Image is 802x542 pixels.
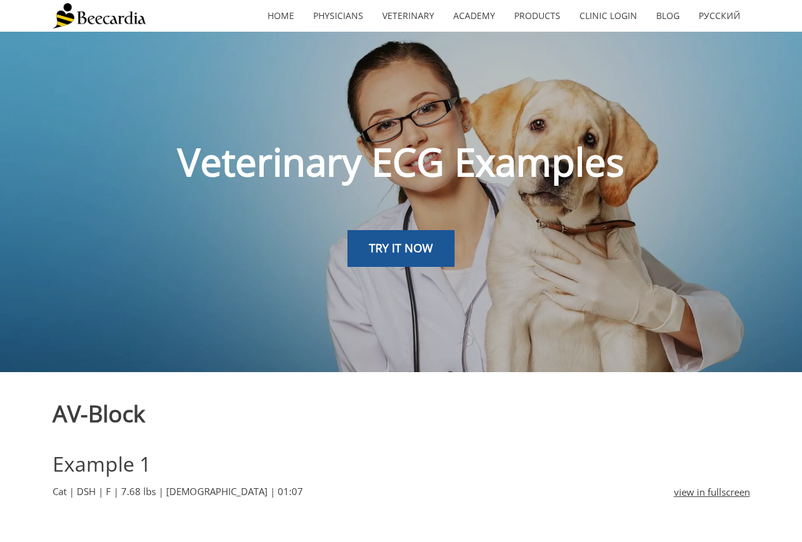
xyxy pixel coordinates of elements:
[444,1,505,30] a: Academy
[647,1,689,30] a: Blog
[689,1,750,30] a: Русский
[505,1,570,30] a: Products
[53,3,146,29] img: Beecardia
[369,240,433,255] span: TRY IT NOW
[304,1,373,30] a: Physicians
[570,1,647,30] a: Clinic Login
[674,484,750,500] a: view in fullscreen
[347,230,455,267] a: TRY IT NOW
[373,1,444,30] a: Veterinary
[53,398,145,429] span: AV-Block
[258,1,304,30] a: home
[178,136,624,188] span: Veterinary ECG Examples
[53,450,151,477] span: Example 1
[53,484,645,499] p: Cat | DSH | F | 7.68 lbs | [DEMOGRAPHIC_DATA] | 01:07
